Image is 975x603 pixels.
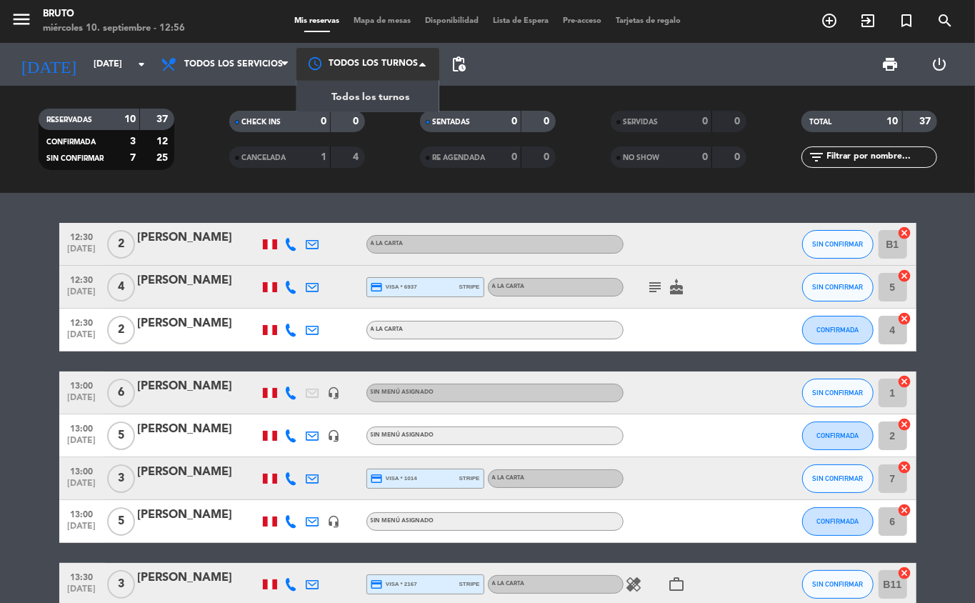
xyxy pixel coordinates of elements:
[802,316,874,344] button: CONFIRMADA
[459,282,480,291] span: stripe
[130,136,136,146] strong: 3
[459,579,480,589] span: stripe
[43,21,185,36] div: miércoles 10. septiembre - 12:56
[812,283,863,291] span: SIN CONFIRMAR
[859,12,876,29] i: exit_to_app
[328,387,341,399] i: headset_mic
[624,154,660,161] span: NO SHOW
[919,116,934,126] strong: 37
[138,271,259,290] div: [PERSON_NAME]
[492,475,525,481] span: A la carta
[11,49,86,80] i: [DATE]
[43,7,185,21] div: Bruto
[47,139,96,146] span: CONFIRMADA
[64,584,100,601] span: [DATE]
[812,580,863,588] span: SIN CONFIRMAR
[433,119,471,126] span: SENTADAS
[936,12,954,29] i: search
[353,152,361,162] strong: 4
[802,273,874,301] button: SIN CONFIRMAR
[609,17,688,25] span: Tarjetas de regalo
[107,273,135,301] span: 4
[802,570,874,599] button: SIN CONFIRMAR
[138,569,259,587] div: [PERSON_NAME]
[138,463,259,482] div: [PERSON_NAME]
[898,312,912,326] i: cancel
[64,462,100,479] span: 13:00
[64,330,100,347] span: [DATE]
[809,149,826,166] i: filter_list
[802,507,874,536] button: CONFIRMADA
[511,152,517,162] strong: 0
[346,17,418,25] span: Mapa de mesas
[371,578,384,591] i: credit_card
[130,153,136,163] strong: 7
[242,119,281,126] span: CHECK INS
[138,229,259,247] div: [PERSON_NAME]
[812,474,863,482] span: SIN CONFIRMAR
[124,114,136,124] strong: 10
[371,327,404,332] span: A la carta
[647,279,664,296] i: subject
[371,472,417,485] span: visa * 1014
[492,581,525,587] span: A la carta
[802,230,874,259] button: SIN CONFIRMAR
[702,152,708,162] strong: 0
[64,505,100,522] span: 13:00
[184,59,283,69] span: Todos los servicios
[898,503,912,517] i: cancel
[734,116,743,126] strong: 0
[544,116,552,126] strong: 0
[371,432,434,438] span: Sin menú asignado
[433,154,486,161] span: RE AGENDADA
[107,379,135,407] span: 6
[898,566,912,580] i: cancel
[812,240,863,248] span: SIN CONFIRMAR
[242,154,286,161] span: CANCELADA
[328,515,341,528] i: headset_mic
[887,116,899,126] strong: 10
[810,119,832,126] span: TOTAL
[64,419,100,436] span: 13:00
[353,116,361,126] strong: 0
[64,271,100,287] span: 12:30
[898,417,912,432] i: cancel
[669,279,686,296] i: cake
[138,506,259,524] div: [PERSON_NAME]
[624,119,659,126] span: SERVIDAS
[64,522,100,538] span: [DATE]
[371,281,417,294] span: visa * 6937
[898,226,912,240] i: cancel
[107,316,135,344] span: 2
[882,56,899,73] span: print
[816,432,859,439] span: CONFIRMADA
[371,281,384,294] i: credit_card
[11,9,32,30] i: menu
[64,228,100,244] span: 12:30
[64,393,100,409] span: [DATE]
[371,241,404,246] span: A la carta
[544,152,552,162] strong: 0
[138,314,259,333] div: [PERSON_NAME]
[331,89,409,106] span: Todos los turnos
[64,244,100,261] span: [DATE]
[450,56,467,73] span: pending_actions
[492,284,525,289] span: A la carta
[107,507,135,536] span: 5
[133,56,150,73] i: arrow_drop_down
[812,389,863,397] span: SIN CONFIRMAR
[156,114,171,124] strong: 37
[11,9,32,35] button: menu
[64,436,100,452] span: [DATE]
[826,149,936,165] input: Filtrar por nombre...
[138,377,259,396] div: [PERSON_NAME]
[418,17,486,25] span: Disponibilidad
[107,464,135,493] span: 3
[669,576,686,593] i: work_outline
[287,17,346,25] span: Mis reservas
[898,374,912,389] i: cancel
[47,155,104,162] span: SIN CONFIRMAR
[802,422,874,450] button: CONFIRMADA
[64,314,100,330] span: 12:30
[802,464,874,493] button: SIN CONFIRMAR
